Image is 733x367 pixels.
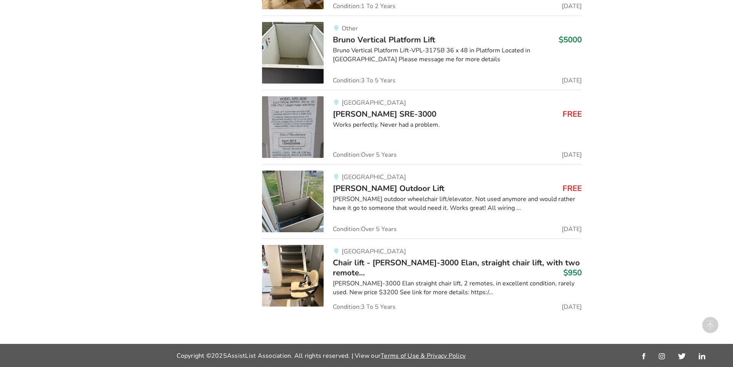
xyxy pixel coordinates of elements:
a: mobility-bruno elan sre-3000[GEOGRAPHIC_DATA][PERSON_NAME] SRE-3000FREEWorks perfectly. Never had... [262,90,582,164]
span: [PERSON_NAME] Outdoor Lift [333,183,444,194]
span: [GEOGRAPHIC_DATA] [342,99,406,107]
span: Condition: Over 5 Years [333,226,397,232]
span: [DATE] [562,304,582,310]
span: Other [342,24,358,33]
img: mobility-bruno elan sre-3000 [262,96,324,158]
a: Terms of Use & Privacy Policy [381,352,466,360]
span: [DATE] [562,3,582,9]
h3: FREE [563,109,582,119]
img: mobility-bruno outdoor lift [262,171,324,232]
span: Condition: Over 5 Years [333,152,397,158]
div: Works perfectly. Never had a problem. [333,121,582,129]
div: Bruno Vertical Platform Lift-VPL-3175B 36 x 48 in Platform Located in [GEOGRAPHIC_DATA] Please me... [333,46,582,64]
img: facebook_link [642,353,645,359]
a: mobility-bruno outdoor lift[GEOGRAPHIC_DATA][PERSON_NAME] Outdoor LiftFREE[PERSON_NAME] outdoor w... [262,164,582,238]
a: mobility-bruno vertical platform liftOtherBruno Vertical Platform Lift$5000Bruno Vertical Platfor... [262,15,582,90]
span: Chair lift - [PERSON_NAME]-3000 Elan, straight chair lift, with two remote... [333,257,580,278]
img: twitter_link [678,353,685,359]
img: linkedin_link [699,353,705,359]
span: [PERSON_NAME] SRE-3000 [333,109,436,119]
h3: $950 [563,268,582,278]
span: [GEOGRAPHIC_DATA] [342,173,406,181]
a: mobility-chair lift - bruno sre-3000 elan, straight chair lift, with two remotes[GEOGRAPHIC_DATA]... [262,238,582,310]
img: mobility-bruno vertical platform lift [262,22,324,84]
div: [PERSON_NAME]-3000 Elan straight chair lift, 2 remotes, in excellent condition, rarely used. New ... [333,279,582,297]
span: Condition: 1 To 2 Years [333,3,396,9]
span: [DATE] [562,226,582,232]
span: [GEOGRAPHIC_DATA] [342,247,406,256]
span: Condition: 3 To 5 Years [333,304,396,310]
span: [DATE] [562,152,582,158]
img: mobility-chair lift - bruno sre-3000 elan, straight chair lift, with two remotes [262,245,324,307]
span: Condition: 3 To 5 Years [333,77,396,84]
h3: FREE [563,183,582,193]
img: instagram_link [659,353,665,359]
h3: $5000 [559,35,582,45]
div: [PERSON_NAME] outdoor wheelchair lift/elevator. Not used anymore and would rather have it go to s... [333,195,582,213]
span: Bruno Vertical Platform Lift [333,34,435,45]
span: [DATE] [562,77,582,84]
